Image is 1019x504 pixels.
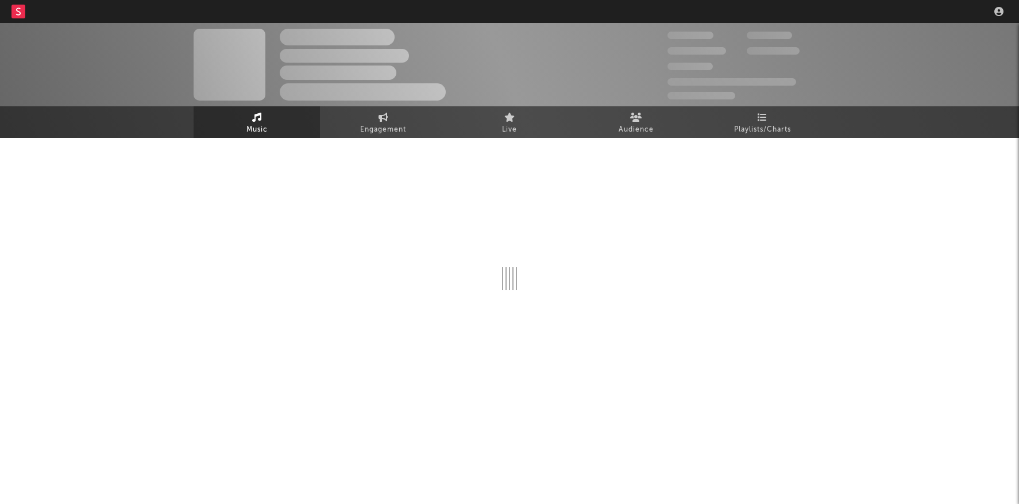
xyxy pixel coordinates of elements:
[747,47,800,55] span: 1,000,000
[667,78,796,86] span: 50,000,000 Monthly Listeners
[360,123,406,137] span: Engagement
[667,32,713,39] span: 300,000
[699,106,825,138] a: Playlists/Charts
[734,123,791,137] span: Playlists/Charts
[246,123,268,137] span: Music
[667,63,713,70] span: 100,000
[194,106,320,138] a: Music
[573,106,699,138] a: Audience
[667,92,735,99] span: Jump Score: 85.0
[320,106,446,138] a: Engagement
[667,47,726,55] span: 50,000,000
[446,106,573,138] a: Live
[502,123,517,137] span: Live
[747,32,792,39] span: 100,000
[619,123,654,137] span: Audience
